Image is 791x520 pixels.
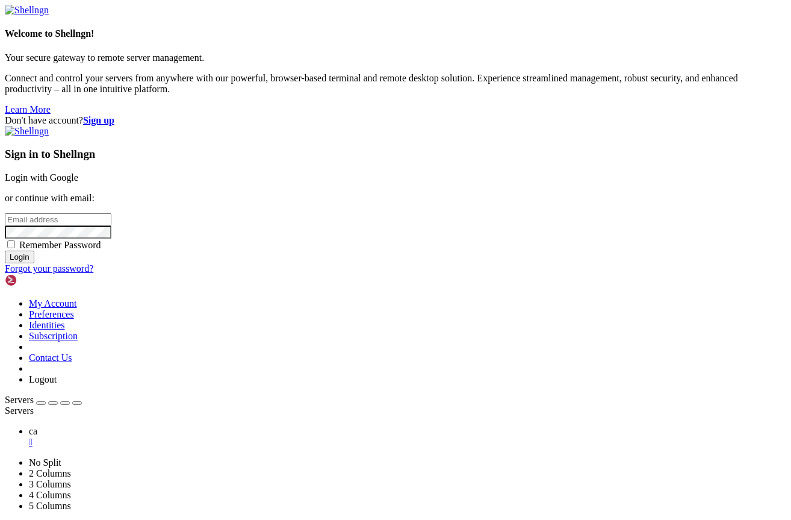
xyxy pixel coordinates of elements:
[29,374,57,384] a: Logout
[5,263,93,274] a: Forgot your password?
[5,104,51,114] a: Learn More
[7,240,15,248] input: Remember Password
[29,298,77,309] a: My Account
[29,490,71,500] a: 4 Columns
[29,457,61,468] a: No Split
[5,73,786,95] p: Connect and control your servers from anywhere with our powerful, browser-based terminal and remo...
[29,309,74,319] a: Preferences
[5,148,786,161] h3: Sign in to Shellngn
[5,213,111,226] input: Email address
[29,352,72,363] a: Contact Us
[5,251,34,263] input: Login
[5,52,786,63] p: Your secure gateway to remote server management.
[5,172,78,183] a: Login with Google
[5,5,49,16] img: Shellngn
[29,320,65,330] a: Identities
[29,426,37,436] span: ca
[29,468,71,478] a: 2 Columns
[29,437,786,448] a: 
[5,274,74,286] img: Shellngn
[5,406,786,416] div: Servers
[5,115,786,126] div: Don't have account?
[29,331,78,341] a: Subscription
[5,126,49,137] img: Shellngn
[5,395,34,405] span: Servers
[83,115,114,125] a: Sign up
[5,28,786,39] h4: Welcome to Shellngn!
[29,501,71,511] a: 5 Columns
[29,426,786,448] a: ca
[5,193,786,204] p: or continue with email:
[19,240,101,250] span: Remember Password
[29,479,71,489] a: 3 Columns
[5,395,82,405] a: Servers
